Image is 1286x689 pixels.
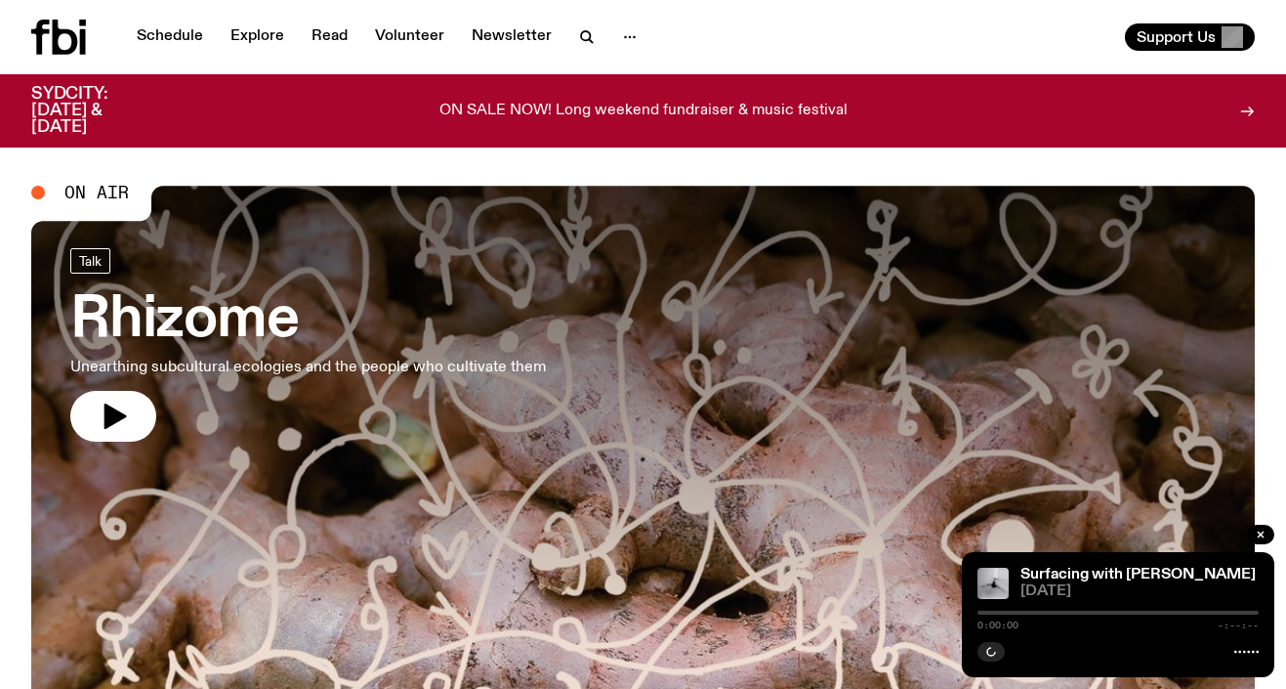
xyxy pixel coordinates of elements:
[70,248,546,442] a: RhizomeUnearthing subcultural ecologies and the people who cultivate them
[1020,567,1256,582] a: Surfacing with [PERSON_NAME]
[1218,621,1259,630] span: -:--:--
[300,23,359,51] a: Read
[70,293,546,348] h3: Rhizome
[70,248,110,274] a: Talk
[70,356,546,379] p: Unearthing subcultural ecologies and the people who cultivate them
[125,23,215,51] a: Schedule
[460,23,563,51] a: Newsletter
[977,621,1018,630] span: 0:00:00
[79,253,102,268] span: Talk
[439,103,848,120] p: ON SALE NOW! Long weekend fundraiser & music festival
[1125,23,1255,51] button: Support Us
[64,184,129,201] span: On Air
[1137,28,1216,46] span: Support Us
[363,23,456,51] a: Volunteer
[31,86,156,136] h3: SYDCITY: [DATE] & [DATE]
[219,23,296,51] a: Explore
[1020,584,1259,599] span: [DATE]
